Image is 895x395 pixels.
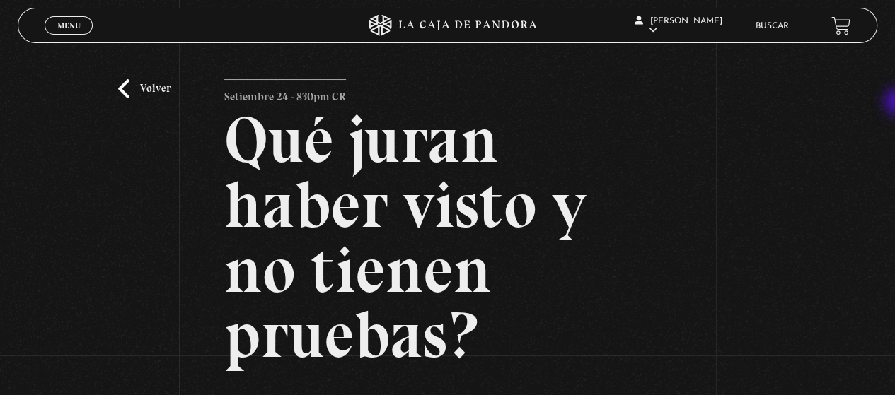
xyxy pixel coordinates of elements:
span: [PERSON_NAME] [635,17,722,35]
h2: Qué juran haber visto y no tienen pruebas? [224,107,671,367]
a: Buscar [756,22,789,30]
p: Setiembre 24 - 830pm CR [224,79,346,107]
span: Menu [57,21,81,30]
a: Volver [118,79,171,98]
a: View your shopping cart [831,16,850,35]
span: Cerrar [52,33,86,43]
